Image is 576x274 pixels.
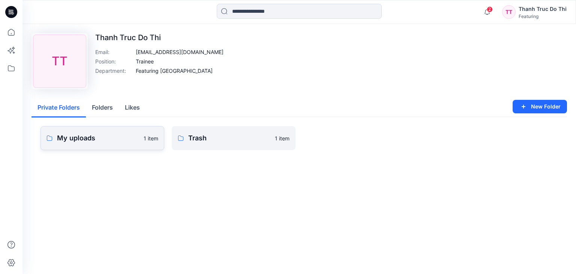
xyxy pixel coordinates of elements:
[513,100,567,113] button: New Folder
[33,35,86,88] div: TT
[519,14,567,19] div: Featuring
[275,134,289,142] p: 1 item
[40,126,164,150] a: My uploads1 item
[95,57,133,65] p: Position :
[136,57,154,65] p: Trainee
[172,126,295,150] a: Trash1 item
[95,67,133,75] p: Department :
[95,48,133,56] p: Email :
[119,98,146,117] button: Likes
[95,33,223,42] p: Thanh Truc Do Thi
[57,133,139,143] p: My uploads
[31,98,86,117] button: Private Folders
[136,67,213,75] p: Featuring [GEOGRAPHIC_DATA]
[188,133,270,143] p: Trash
[136,48,223,56] p: [EMAIL_ADDRESS][DOMAIN_NAME]
[502,5,516,19] div: TT
[487,6,493,12] span: 2
[86,98,119,117] button: Folders
[519,5,567,14] div: Thanh Truc Do Thi
[144,134,158,142] p: 1 item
